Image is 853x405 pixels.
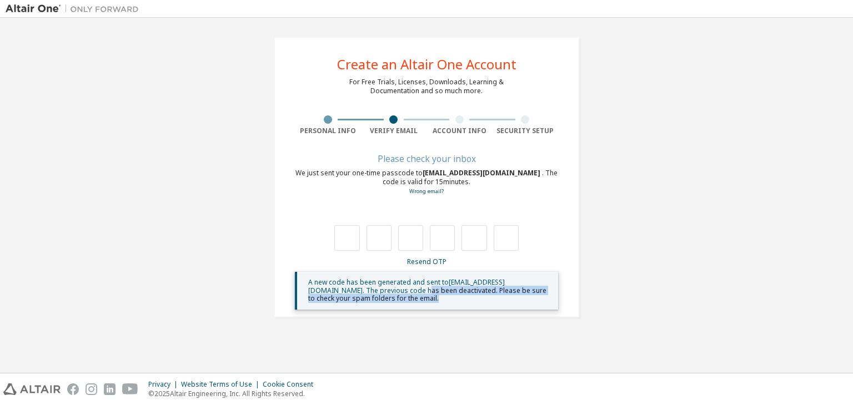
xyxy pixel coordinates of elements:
[181,380,263,389] div: Website Terms of Use
[86,383,97,395] img: instagram.svg
[409,188,444,195] a: Go back to the registration form
[295,169,558,196] div: We just sent your one-time passcode to . The code is valid for 15 minutes.
[308,277,546,303] span: A new code has been generated and sent to [EMAIL_ADDRESS][DOMAIN_NAME] . The previous code has be...
[407,257,446,266] a: Resend OTP
[295,126,361,135] div: Personal Info
[148,380,181,389] div: Privacy
[122,383,138,395] img: youtube.svg
[337,58,516,71] div: Create an Altair One Account
[263,380,320,389] div: Cookie Consent
[423,168,542,178] span: [EMAIL_ADDRESS][DOMAIN_NAME]
[104,383,116,395] img: linkedin.svg
[148,389,320,398] p: © 2025 Altair Engineering, Inc. All Rights Reserved.
[3,383,61,395] img: altair_logo.svg
[349,78,504,95] div: For Free Trials, Licenses, Downloads, Learning & Documentation and so much more.
[295,155,558,162] div: Please check your inbox
[426,126,493,135] div: Account Info
[493,126,559,135] div: Security Setup
[67,383,79,395] img: facebook.svg
[361,126,427,135] div: Verify Email
[6,3,144,14] img: Altair One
